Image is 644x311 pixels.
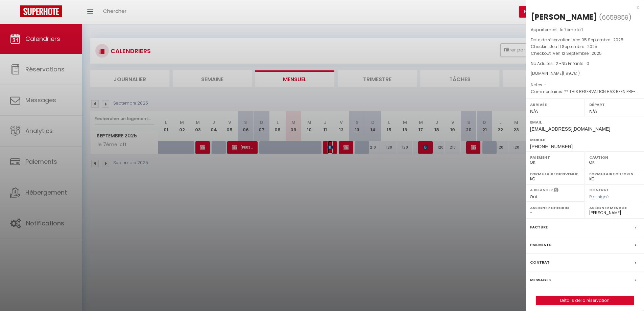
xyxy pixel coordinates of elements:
[589,101,640,108] label: Départ
[530,224,548,231] label: Facture
[550,44,597,49] span: Jeu 11 Septembre . 2025
[530,101,580,108] label: Arrivée
[563,70,580,76] span: ( € )
[531,26,639,33] p: Appartement :
[544,82,547,88] span: -
[589,154,640,161] label: Caution
[602,13,628,22] span: 6658859
[530,204,580,211] label: Assigner Checkin
[530,154,580,161] label: Paiement
[531,43,639,50] p: Checkin :
[554,187,558,195] i: Sélectionner OUI si vous souhaiter envoyer les séquences de messages post-checkout
[531,12,597,22] div: [PERSON_NAME]
[536,296,634,305] button: Détails de la réservation
[531,70,639,77] div: [DOMAIN_NAME]
[530,119,640,126] label: Email
[531,50,639,57] p: Checkout :
[530,144,573,149] span: [PHONE_NUMBER]
[530,109,538,114] span: N/A
[565,70,574,76] span: 199.7
[530,241,551,248] label: Paiements
[531,61,589,66] span: Nb Adultes : 2 -
[560,27,583,32] span: le 7ème loft
[589,187,609,192] label: Contrat
[589,109,597,114] span: N/A
[530,126,610,132] span: [EMAIL_ADDRESS][DOMAIN_NAME]
[530,136,640,143] label: Mobile
[5,3,26,23] button: Ouvrir le widget de chat LiveChat
[589,171,640,177] label: Formulaire Checkin
[530,259,550,266] label: Contrat
[531,37,639,43] p: Date de réservation :
[531,82,639,88] p: Notes :
[553,50,602,56] span: Ven 12 Septembre . 2025
[530,187,553,193] label: A relancer
[536,296,634,305] a: Détails de la réservation
[573,37,623,43] span: Ven 05 Septembre . 2025
[530,276,551,284] label: Messages
[589,194,609,200] span: Pas signé
[562,61,589,66] span: Nb Enfants : 0
[530,171,580,177] label: Formulaire Bienvenue
[599,13,631,22] span: ( )
[589,204,640,211] label: Assigner Menage
[531,88,639,95] p: Commentaires :
[526,3,639,12] div: x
